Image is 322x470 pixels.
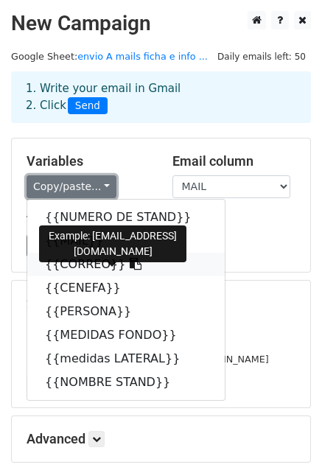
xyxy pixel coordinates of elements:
a: {{MEDIDAS FONDO}} [27,323,225,347]
a: {{PERSONA}} [27,300,225,323]
h2: New Campaign [11,11,311,36]
h5: Advanced [27,431,295,447]
small: [PERSON_NAME][EMAIL_ADDRESS][DOMAIN_NAME] [27,354,269,365]
span: Daily emails left: 50 [212,49,311,65]
a: Copy/paste... [27,175,116,198]
a: {{CORREO}} [27,253,225,276]
a: {{CENEFA}} [27,276,225,300]
h5: Email column [172,153,296,169]
a: {{MAIL}} [27,229,225,253]
small: Google Sheet: [11,51,208,62]
a: envio A mails ficha e info ... [77,51,208,62]
a: Daily emails left: 50 [212,51,311,62]
div: Widget de chat [248,399,322,470]
span: Send [68,97,108,115]
a: {{medidas LATERAL}} [27,347,225,371]
a: {{NOMBRE STAND}} [27,371,225,394]
h5: Variables [27,153,150,169]
div: 1. Write your email in Gmail 2. Click [15,80,307,114]
iframe: Chat Widget [248,399,322,470]
a: {{NUMERO DE STAND}} [27,206,225,229]
div: Example: [EMAIL_ADDRESS][DOMAIN_NAME] [39,225,186,262]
